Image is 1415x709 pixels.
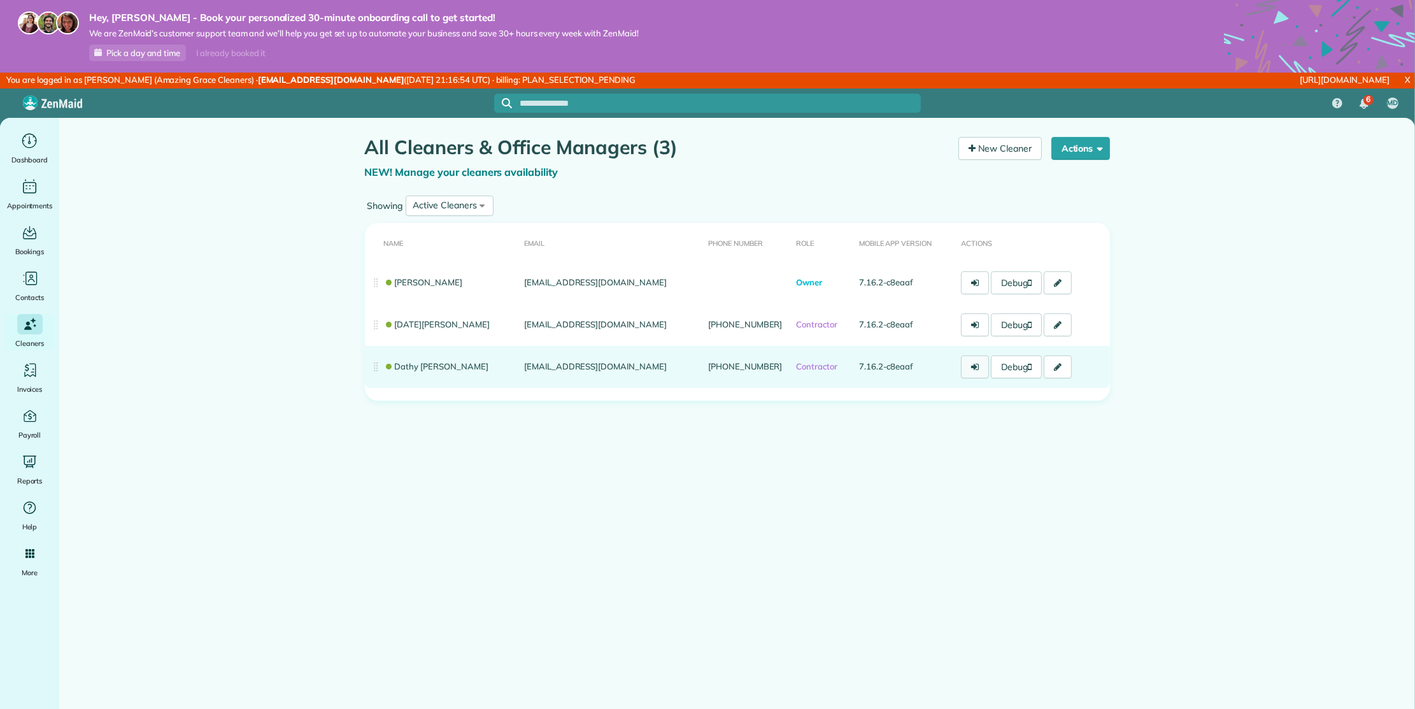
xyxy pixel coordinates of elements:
a: Appointments [5,176,54,212]
span: Contractor [796,319,837,329]
td: 7.16.2-c8eaaf [854,304,956,346]
span: Cleaners [15,337,44,350]
a: Payroll [5,406,54,441]
th: Phone number [703,223,791,262]
a: Pick a day and time [89,45,186,61]
a: Dashboard [5,131,54,166]
a: Reports [5,452,54,487]
td: 7.16.2-c8eaaf [854,346,956,388]
span: We are ZenMaid’s customer support team and we’ll help you get set up to automate your business an... [89,28,639,39]
button: Focus search [494,98,512,108]
th: Name [365,223,519,262]
a: Cleaners [5,314,54,350]
a: Debug [991,355,1042,378]
th: Role [791,223,854,262]
span: Contractor [796,361,837,371]
a: Help [5,498,54,533]
span: Appointments [7,199,53,212]
h1: All Cleaners & Office Managers (3) [365,137,949,158]
span: Owner [796,277,822,287]
span: Reports [17,475,43,487]
img: maria-72a9807cf96188c08ef61303f053569d2e2a8a1cde33d635c8a3ac13582a053d.jpg [18,11,41,34]
a: [PHONE_NUMBER] [708,361,782,371]
span: 6 [1366,94,1370,104]
a: [DATE][PERSON_NAME] [384,319,490,329]
span: Invoices [17,383,43,396]
span: Contacts [15,291,44,304]
a: Dathy [PERSON_NAME] [384,361,488,371]
button: Actions [1051,137,1110,160]
span: Dashboard [11,154,48,166]
strong: Hey, [PERSON_NAME] - Book your personalized 30-minute onboarding call to get started! [89,11,639,24]
img: michelle-19f622bdf1676172e81f8f8fba1fb50e276960ebfe0243fe18214015130c80e4.jpg [56,11,79,34]
nav: Main [1322,89,1415,118]
span: Pick a day and time [106,48,180,58]
strong: [EMAIL_ADDRESS][DOMAIN_NAME] [258,75,404,85]
a: [PHONE_NUMBER] [708,319,782,329]
span: Payroll [18,429,41,441]
a: Debug [991,313,1042,336]
div: I already booked it [188,45,273,61]
a: [PERSON_NAME] [384,277,463,287]
div: Active Cleaners [413,199,477,212]
th: Actions [956,223,1109,262]
td: [EMAIL_ADDRESS][DOMAIN_NAME] [519,346,703,388]
a: Debug [991,271,1042,294]
a: Invoices [5,360,54,396]
a: [URL][DOMAIN_NAME] [1300,75,1390,85]
svg: Focus search [502,98,512,108]
span: More [22,566,38,579]
img: jorge-587dff0eeaa6aab1f244e6dc62b8924c3b6ad411094392a53c71c6c4a576187d.jpg [37,11,60,34]
td: 7.16.2-c8eaaf [854,262,956,304]
span: Help [22,520,38,533]
td: [EMAIL_ADDRESS][DOMAIN_NAME] [519,304,703,346]
a: Bookings [5,222,54,258]
th: Email [519,223,703,262]
a: NEW! Manage your cleaners availability [365,166,558,178]
span: Bookings [15,245,45,258]
div: 6 unread notifications [1351,90,1377,118]
td: [EMAIL_ADDRESS][DOMAIN_NAME] [519,262,703,304]
a: Contacts [5,268,54,304]
th: Mobile App Version [854,223,956,262]
a: X [1400,73,1415,87]
span: MD [1388,98,1398,108]
label: Showing [365,199,406,212]
a: New Cleaner [958,137,1042,160]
